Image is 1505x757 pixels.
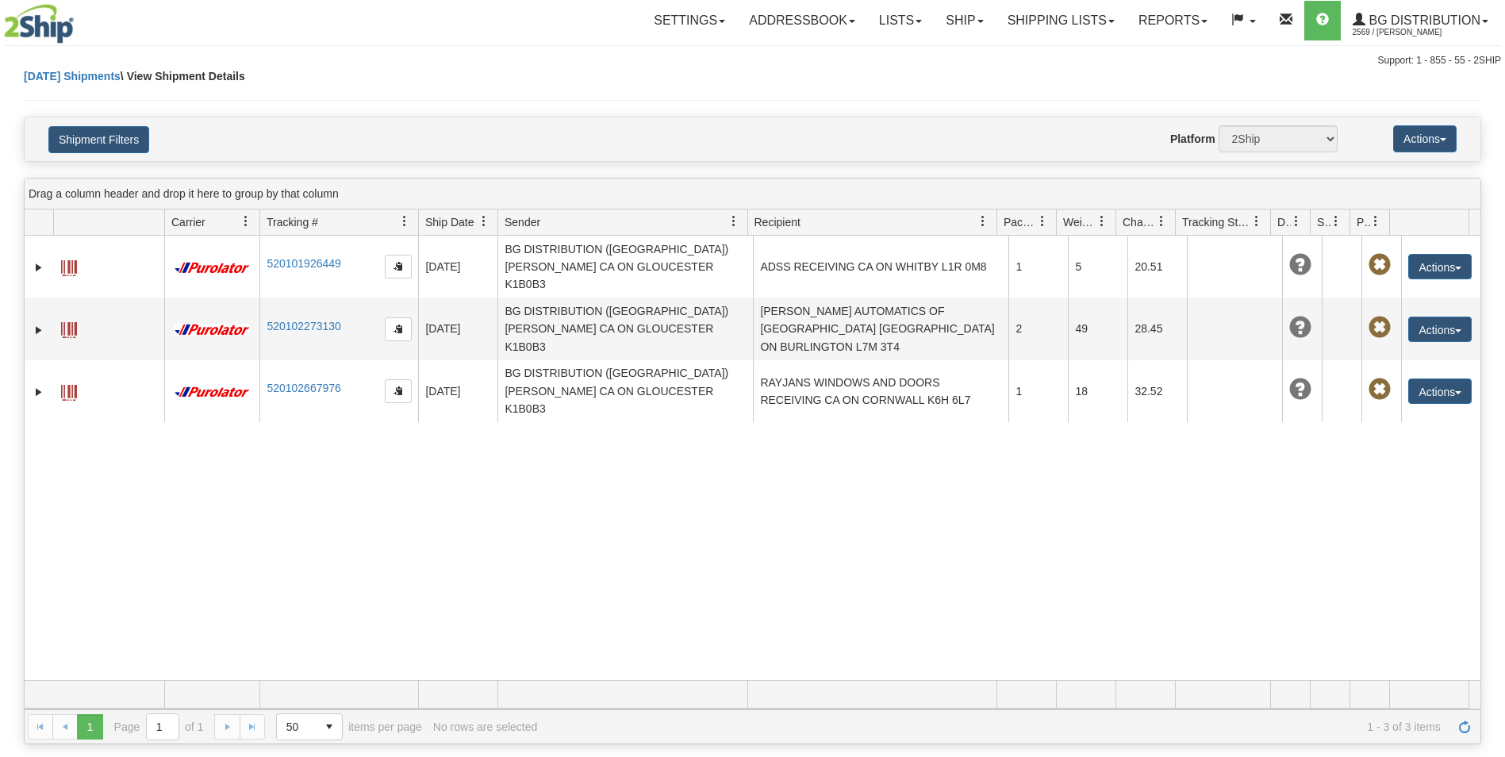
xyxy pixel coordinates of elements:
span: Ship Date [425,214,474,230]
button: Actions [1408,254,1472,279]
td: ADSS RECEIVING CA ON WHITBY L1R 0M8 [753,236,1008,298]
a: Settings [642,1,737,40]
span: items per page [276,713,422,740]
td: 1 [1008,236,1068,298]
button: Copy to clipboard [385,379,412,403]
a: Tracking Status filter column settings [1243,208,1270,235]
span: Sender [505,214,540,230]
a: Weight filter column settings [1088,208,1115,235]
a: Label [61,253,77,279]
span: 1 - 3 of 3 items [548,720,1441,733]
span: select [317,714,342,740]
a: Packages filter column settings [1029,208,1056,235]
a: Ship Date filter column settings [470,208,497,235]
span: Weight [1063,214,1096,230]
span: Page of 1 [114,713,204,740]
iframe: chat widget [1469,298,1503,459]
td: 2 [1008,298,1068,359]
span: Pickup Not Assigned [1369,317,1391,339]
a: Refresh [1452,714,1477,740]
a: 520102273130 [267,320,340,332]
div: grid grouping header [25,179,1480,209]
button: Copy to clipboard [385,255,412,279]
img: 11 - Purolator [171,262,252,274]
img: 11 - Purolator [171,386,252,398]
td: 20.51 [1127,236,1187,298]
td: 28.45 [1127,298,1187,359]
td: [DATE] [418,236,497,298]
a: Expand [31,384,47,400]
td: RAYJANS WINDOWS AND DOORS RECEIVING CA ON CORNWALL K6H 6L7 [753,360,1008,422]
a: 520102667976 [267,382,340,394]
span: Tracking Status [1182,214,1251,230]
a: Label [61,315,77,340]
span: 2569 / [PERSON_NAME] [1353,25,1472,40]
span: Unknown [1289,254,1311,276]
a: Ship [934,1,995,40]
span: Tracking # [267,214,318,230]
td: [DATE] [418,360,497,422]
button: Actions [1408,378,1472,404]
span: \ View Shipment Details [121,70,245,83]
td: 49 [1068,298,1127,359]
span: Pickup Not Assigned [1369,254,1391,276]
span: Pickup Status [1357,214,1370,230]
td: [PERSON_NAME] AUTOMATICS OF [GEOGRAPHIC_DATA] [GEOGRAPHIC_DATA] ON BURLINGTON L7M 3T4 [753,298,1008,359]
span: Shipment Issues [1317,214,1330,230]
a: Tracking # filter column settings [391,208,418,235]
a: Lists [867,1,934,40]
a: Reports [1127,1,1219,40]
a: Sender filter column settings [720,208,747,235]
td: [DATE] [418,298,497,359]
div: Support: 1 - 855 - 55 - 2SHIP [4,54,1501,67]
a: Delivery Status filter column settings [1283,208,1310,235]
a: [DATE] Shipments [24,70,121,83]
td: 1 [1008,360,1068,422]
span: Unknown [1289,378,1311,401]
button: Shipment Filters [48,126,149,153]
a: BG Distribution 2569 / [PERSON_NAME] [1341,1,1500,40]
span: BG Distribution [1365,13,1480,27]
td: 18 [1068,360,1127,422]
a: 520101926449 [267,257,340,270]
a: Label [61,378,77,403]
a: Pickup Status filter column settings [1362,208,1389,235]
a: Shipment Issues filter column settings [1323,208,1350,235]
td: 5 [1068,236,1127,298]
span: 50 [286,719,307,735]
button: Copy to clipboard [385,317,412,341]
a: Recipient filter column settings [969,208,996,235]
img: 11 - Purolator [171,324,252,336]
a: Carrier filter column settings [232,208,259,235]
button: Actions [1393,125,1457,152]
td: 32.52 [1127,360,1187,422]
a: Expand [31,322,47,338]
span: Pickup Not Assigned [1369,378,1391,401]
span: Delivery Status [1277,214,1291,230]
span: Unknown [1289,317,1311,339]
a: Addressbook [737,1,867,40]
img: logo2569.jpg [4,4,74,44]
label: Platform [1170,131,1215,147]
span: Page 1 [77,714,102,740]
span: Charge [1123,214,1156,230]
td: BG DISTRIBUTION ([GEOGRAPHIC_DATA]) [PERSON_NAME] CA ON GLOUCESTER K1B0B3 [497,360,753,422]
td: BG DISTRIBUTION ([GEOGRAPHIC_DATA]) [PERSON_NAME] CA ON GLOUCESTER K1B0B3 [497,298,753,359]
span: Recipient [754,214,800,230]
a: Expand [31,259,47,275]
span: Page sizes drop down [276,713,343,740]
div: No rows are selected [433,720,538,733]
a: Shipping lists [996,1,1127,40]
input: Page 1 [147,714,179,740]
button: Actions [1408,317,1472,342]
td: BG DISTRIBUTION ([GEOGRAPHIC_DATA]) [PERSON_NAME] CA ON GLOUCESTER K1B0B3 [497,236,753,298]
span: Packages [1004,214,1037,230]
a: Charge filter column settings [1148,208,1175,235]
span: Carrier [171,214,205,230]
